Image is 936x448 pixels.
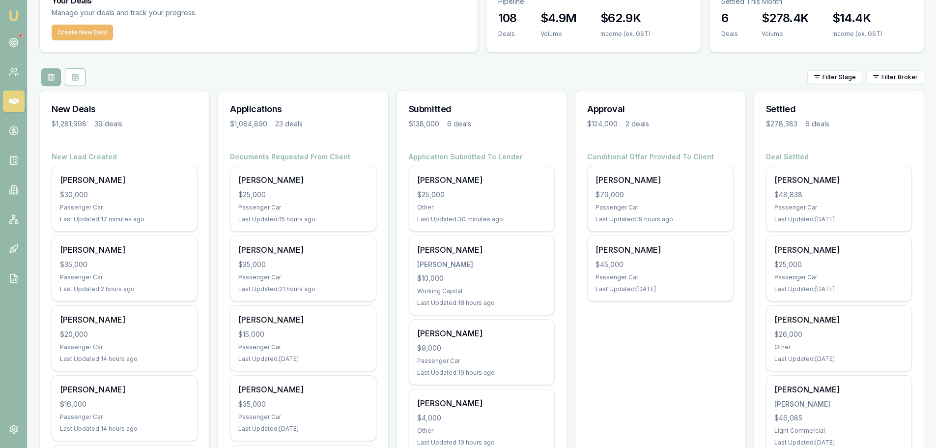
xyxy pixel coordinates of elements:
button: Filter Broker [866,70,924,84]
div: Last Updated: 2 hours ago [60,285,189,293]
div: $16,000 [60,399,189,409]
div: Passenger Car [596,273,725,281]
div: Last Updated: [DATE] [238,425,368,433]
div: Last Updated: [DATE] [774,215,904,223]
div: Last Updated: [DATE] [774,355,904,363]
div: $20,000 [60,329,189,339]
div: $46,085 [774,413,904,423]
div: 39 deals [94,119,122,129]
h3: $14.4K [832,10,882,26]
h4: Conditional Offer Provided To Client [587,152,733,162]
div: Last Updated: 19 hours ago [417,369,546,377]
div: $35,000 [60,260,189,269]
div: Passenger Car [238,343,368,351]
div: $79,000 [596,190,725,200]
h4: Application Submitted To Lender [409,152,555,162]
div: 6 deals [447,119,471,129]
div: Income (ex. GST) [832,30,882,38]
div: [PERSON_NAME] [238,314,368,326]
div: $35,000 [238,399,368,409]
div: $48,838 [774,190,904,200]
div: $10,000 [417,273,546,283]
div: 2 deals [625,119,649,129]
div: Passenger Car [60,273,189,281]
div: Deals [721,30,738,38]
div: [PERSON_NAME] [417,397,546,409]
h4: Documents Requested From Client [230,152,376,162]
h3: $4.9M [540,10,577,26]
div: Last Updated: 21 hours ago [238,285,368,293]
div: Last Updated: 18 hours ago [417,299,546,307]
div: $124,000 [587,119,618,129]
div: $25,000 [774,260,904,269]
div: $138,000 [409,119,439,129]
div: Deals [498,30,517,38]
div: Last Updated: 17 minutes ago [60,215,189,223]
div: Passenger Car [417,357,546,365]
div: Last Updated: 15 hours ago [238,215,368,223]
div: Volume [762,30,809,38]
div: Passenger Car [60,413,189,421]
div: Working Capital [417,287,546,295]
div: [PERSON_NAME] [417,174,546,186]
div: [PERSON_NAME] [774,399,904,409]
div: Passenger Car [238,273,368,281]
h3: Approval [587,102,733,116]
div: [PERSON_NAME] [238,244,368,256]
h3: 108 [498,10,517,26]
div: [PERSON_NAME] [60,384,189,395]
div: Passenger Car [774,204,904,211]
div: $4,000 [417,413,546,423]
div: 6 deals [805,119,829,129]
div: Last Updated: 19 hours ago [596,215,725,223]
div: $30,000 [60,190,189,200]
img: emu-icon-u.png [8,10,20,22]
button: Filter Stage [807,70,862,84]
div: Last Updated: [DATE] [238,355,368,363]
div: Other [417,427,546,435]
div: [PERSON_NAME] [238,384,368,395]
div: $9,000 [417,343,546,353]
div: [PERSON_NAME] [238,174,368,186]
p: Manage your deals and track your progress. [52,7,303,19]
div: [PERSON_NAME] [417,244,546,256]
div: [PERSON_NAME] [774,244,904,256]
div: Passenger Car [238,413,368,421]
h3: Submitted [409,102,555,116]
div: [PERSON_NAME] [417,328,546,339]
div: Passenger Car [774,273,904,281]
div: Last Updated: 14 hours ago [60,425,189,433]
h3: 6 [721,10,738,26]
button: Create New Deal [52,25,113,40]
div: [PERSON_NAME] [774,314,904,326]
h3: New Deals [52,102,198,116]
div: Light Commercial [774,427,904,435]
div: [PERSON_NAME] [596,174,725,186]
div: Last Updated: [DATE] [774,285,904,293]
div: Last Updated: [DATE] [774,439,904,447]
div: Volume [540,30,577,38]
span: Filter Broker [881,73,918,81]
div: $1,084,890 [230,119,267,129]
div: Passenger Car [60,343,189,351]
h3: Applications [230,102,376,116]
h4: New Lead Created [52,152,198,162]
div: $278,383 [766,119,797,129]
div: Last Updated: 30 minutes ago [417,215,546,223]
div: [PERSON_NAME] [417,260,546,269]
div: Passenger Car [596,204,725,211]
div: $1,281,998 [52,119,86,129]
h3: $62.9K [600,10,651,26]
h3: Settled [766,102,912,116]
div: Last Updated: 14 hours ago [60,355,189,363]
div: $45,000 [596,260,725,269]
div: $26,000 [774,329,904,339]
h3: $278.4K [762,10,809,26]
div: $15,000 [238,329,368,339]
div: Last Updated: [DATE] [596,285,725,293]
div: Income (ex. GST) [600,30,651,38]
div: Other [774,343,904,351]
div: [PERSON_NAME] [774,174,904,186]
div: Passenger Car [238,204,368,211]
